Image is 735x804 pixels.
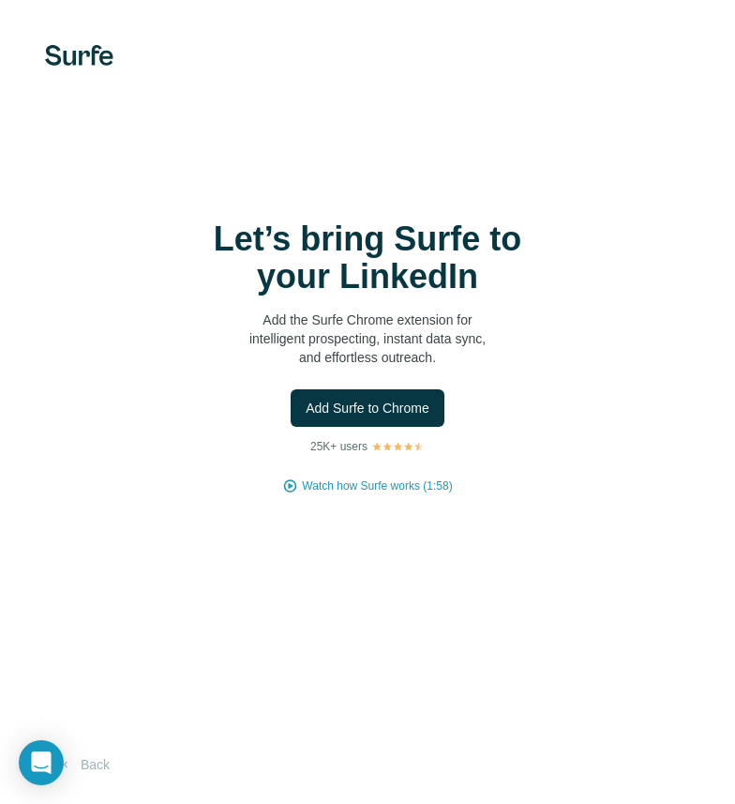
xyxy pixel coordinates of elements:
[371,441,425,452] img: Rating Stars
[291,389,444,427] button: Add Surfe to Chrome
[302,478,452,494] button: Watch how Surfe works (1:58)
[19,740,64,785] div: Open Intercom Messenger
[45,45,113,66] img: Surfe's logo
[180,311,555,367] p: Add the Surfe Chrome extension for intelligent prospecting, instant data sync, and effortless out...
[45,748,123,781] button: Back
[180,220,555,296] h1: Let’s bring Surfe to your LinkedIn
[306,399,429,417] span: Add Surfe to Chrome
[310,438,367,455] p: 25K+ users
